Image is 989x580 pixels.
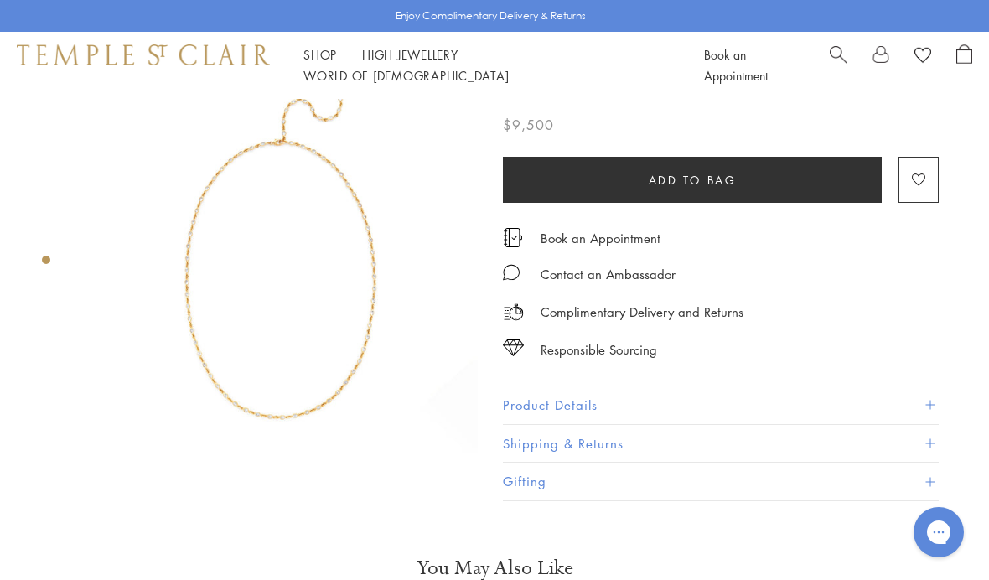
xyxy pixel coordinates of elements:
a: Search [830,44,847,86]
button: Add to bag [503,157,882,203]
img: icon_appointment.svg [503,228,523,247]
a: World of [DEMOGRAPHIC_DATA]World of [DEMOGRAPHIC_DATA] [303,67,509,84]
nav: Main navigation [303,44,666,86]
img: icon_delivery.svg [503,302,524,323]
iframe: Gorgias live chat messenger [905,501,972,563]
p: Complimentary Delivery and Returns [541,302,743,323]
a: Book an Appointment [541,229,660,247]
a: View Wishlist [914,44,931,70]
a: Open Shopping Bag [956,44,972,86]
span: $9,500 [503,114,554,136]
span: Add to bag [649,171,737,189]
img: 18K White Sapphire Chain [84,60,478,453]
a: Book an Appointment [704,46,768,84]
img: icon_sourcing.svg [503,339,524,356]
div: Contact an Ambassador [541,264,676,285]
img: MessageIcon-01_2.svg [503,264,520,281]
a: High JewelleryHigh Jewellery [362,46,458,63]
div: Responsible Sourcing [541,339,657,360]
button: Shipping & Returns [503,425,939,463]
p: Enjoy Complimentary Delivery & Returns [396,8,586,24]
button: Gifting [503,463,939,500]
button: Product Details [503,386,939,424]
a: ShopShop [303,46,337,63]
div: Product gallery navigation [42,251,50,277]
img: Temple St. Clair [17,44,270,65]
